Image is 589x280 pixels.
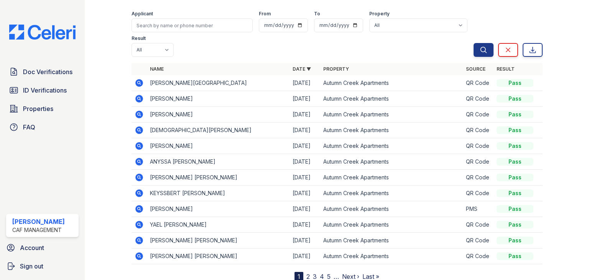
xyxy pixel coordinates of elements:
td: [DATE] [290,186,320,201]
label: Property [369,11,390,17]
td: [DATE] [290,233,320,249]
span: Account [20,243,44,252]
td: Autumn Creek Apartments [320,75,463,91]
td: [DATE] [290,91,320,107]
td: [DATE] [290,107,320,123]
td: [PERSON_NAME] [PERSON_NAME] [147,249,290,264]
td: QR Code [463,123,494,138]
label: From [259,11,271,17]
td: [PERSON_NAME] [PERSON_NAME] [147,170,290,186]
div: Pass [497,142,533,150]
td: Autumn Creek Apartments [320,201,463,217]
td: Autumn Creek Apartments [320,186,463,201]
td: Autumn Creek Apartments [320,170,463,186]
td: [DATE] [290,170,320,186]
td: Autumn Creek Apartments [320,107,463,123]
td: [PERSON_NAME] [147,201,290,217]
span: Doc Verifications [23,67,72,76]
div: Pass [497,189,533,197]
td: PMS [463,201,494,217]
td: [PERSON_NAME] [147,91,290,107]
td: QR Code [463,91,494,107]
td: Autumn Creek Apartments [320,217,463,233]
div: Pass [497,126,533,134]
a: Doc Verifications [6,64,79,80]
a: Account [3,240,82,255]
td: [DATE] [290,201,320,217]
td: [DATE] [290,249,320,264]
td: QR Code [463,138,494,154]
a: FAQ [6,119,79,135]
td: [DATE] [290,154,320,170]
div: Pass [497,158,533,166]
div: Pass [497,205,533,213]
td: Autumn Creek Apartments [320,138,463,154]
label: To [314,11,320,17]
div: [PERSON_NAME] [12,217,65,226]
td: QR Code [463,186,494,201]
div: Pass [497,79,533,87]
td: Autumn Creek Apartments [320,154,463,170]
td: [DATE] [290,217,320,233]
td: ANYSSA [PERSON_NAME] [147,154,290,170]
a: Properties [6,101,79,116]
img: CE_Logo_Blue-a8612792a0a2168367f1c8372b55b34899dd931a85d93a1a3d3e32e68fde9ad4.png [3,25,82,40]
td: QR Code [463,154,494,170]
td: [PERSON_NAME][GEOGRAPHIC_DATA] [147,75,290,91]
td: YAEL [PERSON_NAME] [147,217,290,233]
span: Sign out [20,262,43,271]
a: Name [150,66,164,72]
td: [DATE] [290,138,320,154]
div: Pass [497,111,533,118]
td: [PERSON_NAME] [147,138,290,154]
div: CAF Management [12,226,65,234]
td: QR Code [463,75,494,91]
div: Pass [497,237,533,244]
a: Property [323,66,349,72]
a: Result [497,66,515,72]
a: Sign out [3,258,82,274]
a: ID Verifications [6,83,79,98]
div: Pass [497,221,533,229]
label: Applicant [132,11,153,17]
td: QR Code [463,107,494,123]
a: Source [466,66,485,72]
td: KEYSSBERT [PERSON_NAME] [147,186,290,201]
td: Autumn Creek Apartments [320,123,463,138]
td: Autumn Creek Apartments [320,249,463,264]
input: Search by name or phone number [132,18,253,32]
span: FAQ [23,123,35,132]
div: Pass [497,95,533,103]
td: QR Code [463,249,494,264]
label: Result [132,35,146,41]
td: [PERSON_NAME] [147,107,290,123]
td: [PERSON_NAME] [PERSON_NAME] [147,233,290,249]
div: Pass [497,174,533,181]
div: Pass [497,252,533,260]
span: Properties [23,104,53,113]
td: [DATE] [290,123,320,138]
a: Date ▼ [293,66,311,72]
td: [DEMOGRAPHIC_DATA][PERSON_NAME] [147,123,290,138]
td: QR Code [463,170,494,186]
td: QR Code [463,233,494,249]
td: QR Code [463,217,494,233]
td: [DATE] [290,75,320,91]
td: Autumn Creek Apartments [320,91,463,107]
span: ID Verifications [23,86,67,95]
td: Autumn Creek Apartments [320,233,463,249]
